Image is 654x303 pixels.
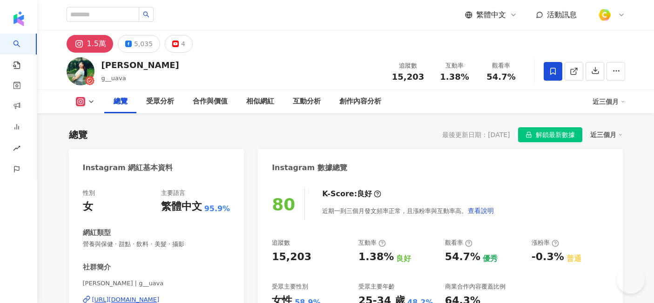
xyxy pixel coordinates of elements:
div: 女 [83,200,93,214]
div: 互動率 [358,239,386,247]
div: Instagram 數據總覽 [272,163,347,173]
span: search [143,11,149,18]
div: 普通 [566,254,581,264]
div: 互動率 [437,61,472,70]
button: 解鎖最新數據 [518,127,582,142]
div: 相似網紅 [246,96,274,107]
div: 觀看率 [445,239,472,247]
span: 查看說明 [468,207,494,214]
span: 54.7% [486,72,515,82]
div: 4 [181,37,185,50]
button: 查看說明 [467,201,494,220]
div: 追蹤數 [391,61,426,70]
img: KOL Avatar [67,57,94,85]
div: 網紅類型 [83,228,111,238]
div: 互動分析 [293,96,321,107]
div: 近三個月 [593,94,625,109]
div: 受眾分析 [146,96,174,107]
button: 5,035 [118,35,160,53]
a: search [13,34,32,70]
div: 近三個月 [590,129,623,141]
div: Instagram 網紅基本資料 [83,163,173,173]
div: 近期一到三個月發文頻率正常，且漲粉率與互動率高。 [322,201,494,220]
div: 15,203 [272,250,311,264]
div: 54.7% [445,250,480,264]
div: 主要語言 [161,189,185,197]
div: 漲粉率 [532,239,559,247]
span: lock [526,131,532,138]
div: 創作內容分析 [339,96,381,107]
div: 繁體中文 [161,200,202,214]
span: 15,203 [392,72,424,82]
div: 社群簡介 [83,262,111,272]
div: K-Score : [322,189,381,199]
div: 觀看率 [484,61,519,70]
img: %E6%96%B9%E5%BD%A2%E7%B4%94.png [596,6,614,24]
div: 合作與價值 [193,96,228,107]
div: 良好 [396,254,411,264]
div: 80 [272,195,295,214]
span: 繁體中文 [476,10,506,20]
div: 受眾主要年齡 [358,282,395,291]
span: 營養與保健 · 甜點 · 飲料 · 美髮 · 攝影 [83,240,230,248]
div: 5,035 [134,37,153,50]
div: 商業合作內容覆蓋比例 [445,282,506,291]
div: 受眾主要性別 [272,282,308,291]
div: 1.38% [358,250,394,264]
div: [PERSON_NAME] [101,59,179,71]
button: 1.5萬 [67,35,113,53]
div: 總覽 [114,96,128,107]
img: logo icon [11,11,26,26]
button: 4 [165,35,193,53]
div: 性別 [83,189,95,197]
div: 優秀 [483,254,498,264]
iframe: Help Scout Beacon - Open [617,266,645,294]
div: 追蹤數 [272,239,290,247]
span: [PERSON_NAME] | g__uava [83,279,230,288]
div: 良好 [357,189,372,199]
div: 最後更新日期：[DATE] [442,131,510,138]
div: 總覽 [69,128,88,141]
span: 解鎖最新數據 [536,128,575,143]
div: -0.3% [532,250,564,264]
span: 1.38% [440,72,469,82]
span: 活動訊息 [547,10,577,19]
span: rise [13,139,20,160]
div: 1.5萬 [87,37,106,50]
span: g__uava [101,75,126,82]
span: 95.9% [204,204,230,214]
